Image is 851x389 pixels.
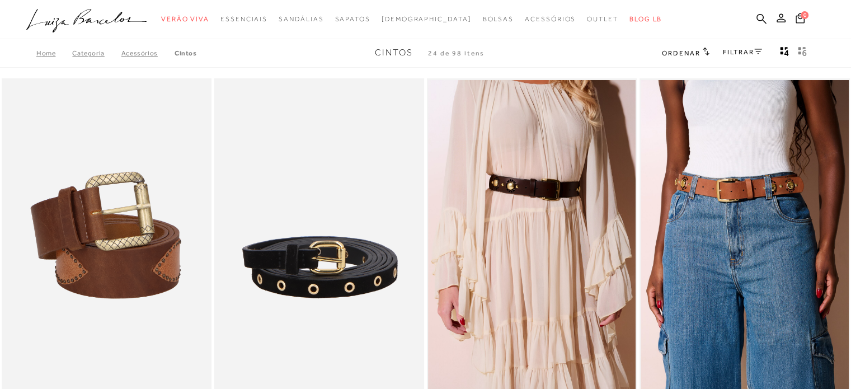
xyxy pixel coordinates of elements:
[279,15,323,23] span: Sandálias
[587,15,618,23] span: Outlet
[792,12,808,27] button: 0
[382,15,472,23] span: [DEMOGRAPHIC_DATA]
[175,49,197,57] a: Cintos
[220,15,267,23] span: Essenciais
[279,9,323,30] a: categoryNavScreenReaderText
[121,49,175,57] a: Acessórios
[525,9,576,30] a: categoryNavScreenReaderText
[794,46,810,60] button: gridText6Desc
[482,15,514,23] span: Bolsas
[335,15,370,23] span: Sapatos
[629,9,662,30] a: BLOG LB
[629,15,662,23] span: BLOG LB
[375,48,413,58] span: Cintos
[587,9,618,30] a: categoryNavScreenReaderText
[161,15,209,23] span: Verão Viva
[72,49,121,57] a: Categoria
[482,9,514,30] a: categoryNavScreenReaderText
[777,46,792,60] button: Mostrar 4 produtos por linha
[36,49,72,57] a: Home
[428,49,485,57] span: 24 de 98 itens
[662,49,700,57] span: Ordenar
[161,9,209,30] a: categoryNavScreenReaderText
[801,11,808,19] span: 0
[335,9,370,30] a: categoryNavScreenReaderText
[382,9,472,30] a: noSubCategoriesText
[723,48,762,56] a: FILTRAR
[220,9,267,30] a: categoryNavScreenReaderText
[525,15,576,23] span: Acessórios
